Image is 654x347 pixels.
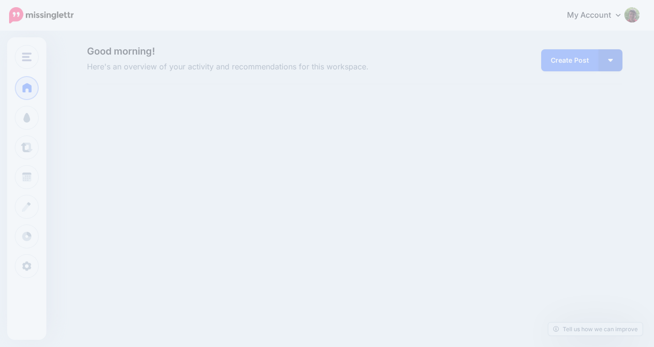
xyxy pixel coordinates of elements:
span: Here's an overview of your activity and recommendations for this workspace. [87,61,439,73]
span: Good morning! [87,45,155,57]
img: Missinglettr [9,7,74,23]
img: arrow-down-white.png [608,59,613,62]
a: My Account [557,4,640,27]
a: Create Post [541,49,599,71]
img: menu.png [22,53,32,61]
a: Tell us how we can improve [548,323,643,336]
